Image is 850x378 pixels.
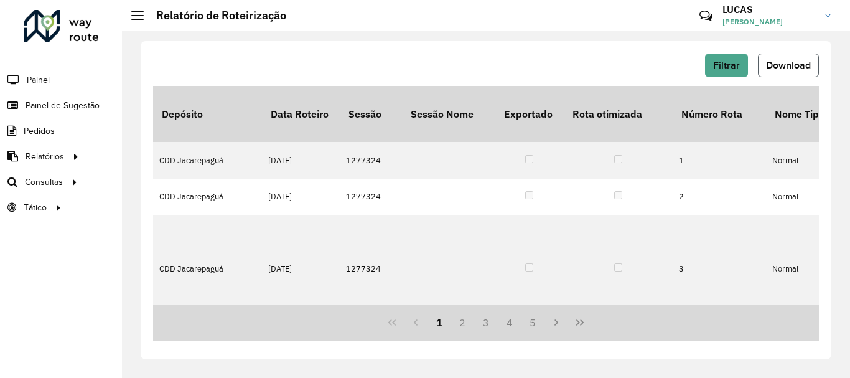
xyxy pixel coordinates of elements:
[26,99,100,112] span: Painel de Sugestão
[673,86,766,142] th: Número Rota
[495,86,564,142] th: Exportado
[451,311,474,334] button: 2
[153,142,262,178] td: CDD Jacarepaguá
[262,86,340,142] th: Data Roteiro
[153,179,262,215] td: CDD Jacarepaguá
[24,201,47,214] span: Tático
[153,215,262,323] td: CDD Jacarepaguá
[24,125,55,138] span: Pedidos
[705,54,748,77] button: Filtrar
[766,60,811,70] span: Download
[340,86,402,142] th: Sessão
[693,2,719,29] a: Contato Rápido
[544,311,568,334] button: Next Page
[153,86,262,142] th: Depósito
[262,179,340,215] td: [DATE]
[262,215,340,323] td: [DATE]
[427,311,451,334] button: 1
[25,176,63,189] span: Consultas
[26,150,64,163] span: Relatórios
[474,311,498,334] button: 3
[713,60,740,70] span: Filtrar
[568,311,592,334] button: Last Page
[673,179,766,215] td: 2
[340,179,402,215] td: 1277324
[673,215,766,323] td: 3
[498,311,521,334] button: 4
[144,9,286,22] h2: Relatório de Roteirização
[27,73,50,87] span: Painel
[521,311,545,334] button: 5
[758,54,819,77] button: Download
[340,215,402,323] td: 1277324
[564,86,673,142] th: Rota otimizada
[722,16,816,27] span: [PERSON_NAME]
[402,86,495,142] th: Sessão Nome
[673,142,766,178] td: 1
[340,142,402,178] td: 1277324
[722,4,816,16] h3: LUCAS
[262,142,340,178] td: [DATE]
